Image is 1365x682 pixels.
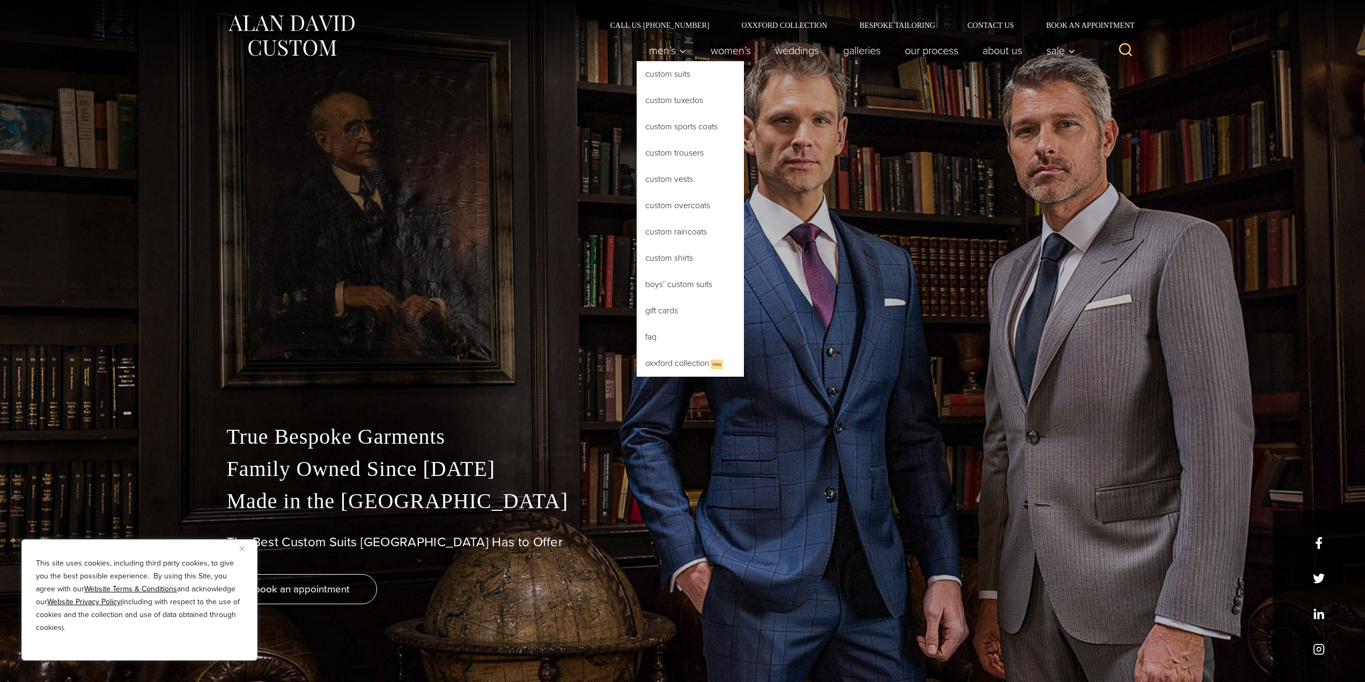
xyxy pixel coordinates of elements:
a: Custom Trousers [637,140,744,166]
img: Close [240,546,245,551]
p: True Bespoke Garments Family Owned Since [DATE] Made in the [GEOGRAPHIC_DATA] [227,421,1139,517]
a: Oxxford CollectionNew [637,350,744,377]
a: FAQ [637,324,744,350]
a: Custom Raincoats [637,219,744,245]
a: book an appointment [227,574,377,604]
a: About Us [970,40,1034,61]
a: instagram [1313,643,1325,655]
h1: The Best Custom Suits [GEOGRAPHIC_DATA] Has to Offer [227,534,1139,550]
a: Contact Us [951,21,1030,29]
button: Close [240,542,253,555]
a: Custom Sports Coats [637,114,744,140]
span: Men’s [649,45,687,56]
a: Custom Overcoats [637,193,744,218]
nav: Secondary Navigation [594,21,1139,29]
a: Oxxford Collection [725,21,843,29]
a: Custom Vests [637,166,744,192]
a: x/twitter [1313,573,1325,584]
nav: Primary Navigation [637,40,1081,61]
a: Bespoke Tailoring [843,21,951,29]
a: Women’s [698,40,763,61]
a: Call Us [PHONE_NUMBER] [594,21,726,29]
a: Gift Cards [637,298,744,324]
span: New [711,360,723,369]
button: View Search Form [1113,38,1139,63]
a: Custom Suits [637,61,744,87]
a: Our Process [892,40,970,61]
a: Custom Tuxedos [637,87,744,113]
a: Website Terms & Conditions [84,583,177,595]
span: Sale [1046,45,1075,56]
a: linkedin [1313,608,1325,620]
a: Galleries [831,40,892,61]
a: facebook [1313,537,1325,549]
a: Book an Appointment [1030,21,1138,29]
p: This site uses cookies, including third party cookies, to give you the best possible experience. ... [36,557,243,634]
span: book an appointment [254,581,350,597]
a: weddings [763,40,831,61]
img: Alan David Custom [227,12,356,60]
a: Boys’ Custom Suits [637,272,744,297]
a: Website Privacy Policy [47,596,121,607]
a: Custom Shirts [637,245,744,271]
